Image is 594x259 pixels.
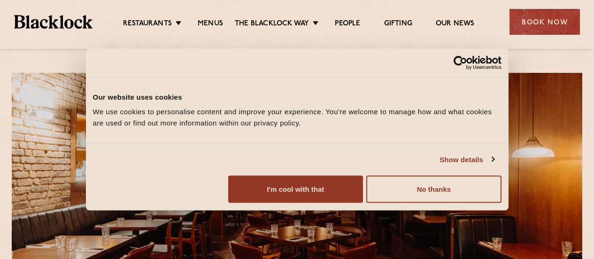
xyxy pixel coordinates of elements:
[419,55,501,70] a: Usercentrics Cookiebot - opens in a new window
[335,19,360,30] a: People
[436,19,475,30] a: Our News
[123,19,172,30] a: Restaurants
[366,176,501,203] button: No thanks
[440,154,494,165] a: Show details
[509,9,580,35] div: Book Now
[235,19,309,30] a: The Blacklock Way
[93,91,501,102] div: Our website uses cookies
[384,19,412,30] a: Gifting
[198,19,223,30] a: Menus
[228,176,363,203] button: I'm cool with that
[14,15,93,28] img: BL_Textured_Logo-footer-cropped.svg
[93,106,501,129] div: We use cookies to personalise content and improve your experience. You're welcome to manage how a...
